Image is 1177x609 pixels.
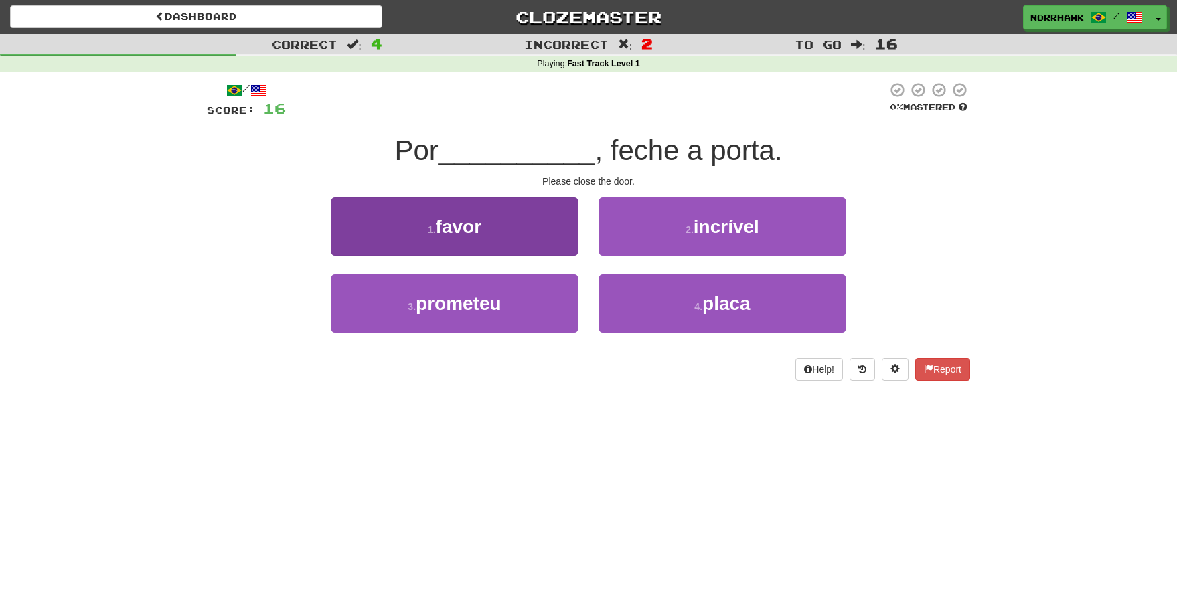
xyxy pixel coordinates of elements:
[850,358,875,381] button: Round history (alt+y)
[416,293,501,314] span: prometeu
[851,39,866,50] span: :
[263,100,286,116] span: 16
[207,104,255,116] span: Score:
[795,37,842,51] span: To go
[599,197,846,256] button: 2.incrível
[408,301,416,312] small: 3 .
[618,39,633,50] span: :
[887,102,970,114] div: Mastered
[436,216,481,237] span: favor
[694,301,702,312] small: 4 .
[686,224,694,235] small: 2 .
[272,37,337,51] span: Correct
[595,135,782,166] span: , feche a porta.
[1030,11,1084,23] span: norrhawk
[347,39,362,50] span: :
[795,358,843,381] button: Help!
[890,102,903,112] span: 0 %
[331,274,578,333] button: 3.prometeu
[875,35,898,52] span: 16
[402,5,775,29] a: Clozemaster
[915,358,970,381] button: Report
[599,274,846,333] button: 4.placa
[207,175,970,188] div: Please close the door.
[394,135,438,166] span: Por
[10,5,382,28] a: Dashboard
[207,82,286,98] div: /
[371,35,382,52] span: 4
[1113,11,1120,20] span: /
[641,35,653,52] span: 2
[439,135,595,166] span: __________
[331,197,578,256] button: 1.favor
[694,216,759,237] span: incrível
[702,293,751,314] span: placa
[567,59,640,68] strong: Fast Track Level 1
[524,37,609,51] span: Incorrect
[428,224,436,235] small: 1 .
[1023,5,1150,29] a: norrhawk /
